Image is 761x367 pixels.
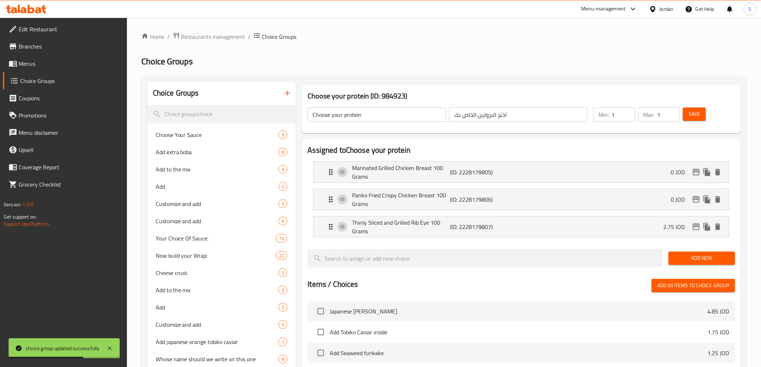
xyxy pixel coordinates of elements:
p: (ID: 2228179805) [450,168,516,176]
div: Add to the mix3 [147,281,296,299]
p: 1.25 JOD [708,349,729,357]
span: 5 [279,201,287,207]
div: Choose Your Sauce3 [147,126,296,143]
div: Add extra boba8 [147,143,296,161]
div: Expand [314,216,729,237]
a: Menu disclaimer [3,124,127,141]
li: Expand [307,159,735,186]
button: delete [712,221,723,232]
button: duplicate [702,167,712,178]
div: Choices [278,182,287,191]
div: Add2 [147,299,296,316]
span: Coupons [19,94,121,102]
button: delete [712,167,723,178]
div: Choices [278,165,287,174]
span: Promotions [19,111,121,120]
input: search [147,105,296,123]
a: Coverage Report [3,159,127,176]
span: Get support on: [4,212,37,221]
span: Upsell [19,146,121,154]
div: Customize and add5 [147,316,296,333]
div: Choices [276,251,287,260]
a: Coupons [3,90,127,107]
div: Choices [278,303,287,312]
div: Customize and add6 [147,212,296,230]
span: Choice Groups [141,53,193,69]
div: Cheese crust:2 [147,264,296,281]
div: Add japanese orange tobiko caviar1 [147,333,296,350]
span: Now build your Wrap: [156,251,276,260]
span: Customize and add [156,217,279,225]
span: 2 [279,304,287,311]
div: Choices [278,148,287,156]
span: Version: [4,200,21,209]
h2: Choice Groups [153,88,199,98]
span: Choice Groups [20,77,121,85]
a: Branches [3,38,127,55]
span: Restaurants management [181,32,245,41]
div: Choices [278,199,287,208]
button: Add New [669,252,735,265]
button: duplicate [702,221,712,232]
span: Add Seaweed furikake [330,349,707,357]
span: Select choice [313,325,328,340]
a: Support.OpsPlatform [4,219,49,229]
span: Cheese crust: [156,269,279,277]
a: Choice Groups [3,72,127,90]
div: Expand [314,189,729,210]
a: Menus [3,55,127,72]
span: 8 [279,356,287,363]
span: 3 [279,166,287,173]
span: 6 [279,218,287,225]
div: Now build your Wrap:22 [147,247,296,264]
span: Add [156,303,279,312]
div: Choices [276,234,287,243]
span: Add to the mix [156,165,279,174]
div: Choices [278,338,287,346]
button: edit [691,167,702,178]
span: Customize and add [156,320,279,329]
li: Expand [307,213,735,240]
span: Customize and add [156,199,279,208]
span: Menu disclaimer [19,128,121,137]
span: Japanese [PERSON_NAME] [330,307,707,316]
span: Add Tobiko Caviar inside [330,328,707,336]
p: Min: [598,110,609,119]
input: search [307,249,663,267]
h2: Assigned to Choose your protein [307,145,735,156]
p: 2.75 JOD [664,223,691,231]
span: Add japanese orange tobiko caviar [156,338,279,346]
div: Add2 [147,178,296,195]
div: Choices [278,286,287,294]
span: Save [689,110,700,119]
div: Jordan [660,5,674,13]
span: 1 [279,339,287,345]
div: Choices [278,355,287,363]
h2: Items / Choices [307,279,358,290]
li: / [248,32,251,41]
span: Edit Restaurant [19,25,121,33]
span: Grocery Checklist [19,180,121,189]
span: Whose name should we write on this one [156,355,279,363]
button: Save [683,107,706,121]
span: Your Choice Of Sauce: [156,234,276,243]
p: Max: [643,110,655,119]
div: Choices [278,269,287,277]
span: Select choice [313,304,328,319]
p: Panko Fried Crispy Chicken Breast 100 Grams [352,191,450,208]
span: 2 [279,183,287,190]
div: Add to the mix3 [147,161,296,178]
li: Expand [307,186,735,213]
p: Thinly Sliced and Grilled Rib Eye 100 Grams [352,218,450,235]
a: Restaurants management [173,32,245,41]
span: 1.0.0 [22,200,33,209]
a: Grocery Checklist [3,176,127,193]
a: Edit Restaurant [3,20,127,38]
div: Your Choice Of Sauce:12 [147,230,296,247]
span: Select choice [313,345,328,361]
span: 3 [279,132,287,138]
span: Add (0) items to choice group [657,281,729,290]
p: Marinated Grilled Chicken Breast 100 Grams [352,164,450,181]
div: Choices [278,217,287,225]
a: Upsell [3,141,127,159]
